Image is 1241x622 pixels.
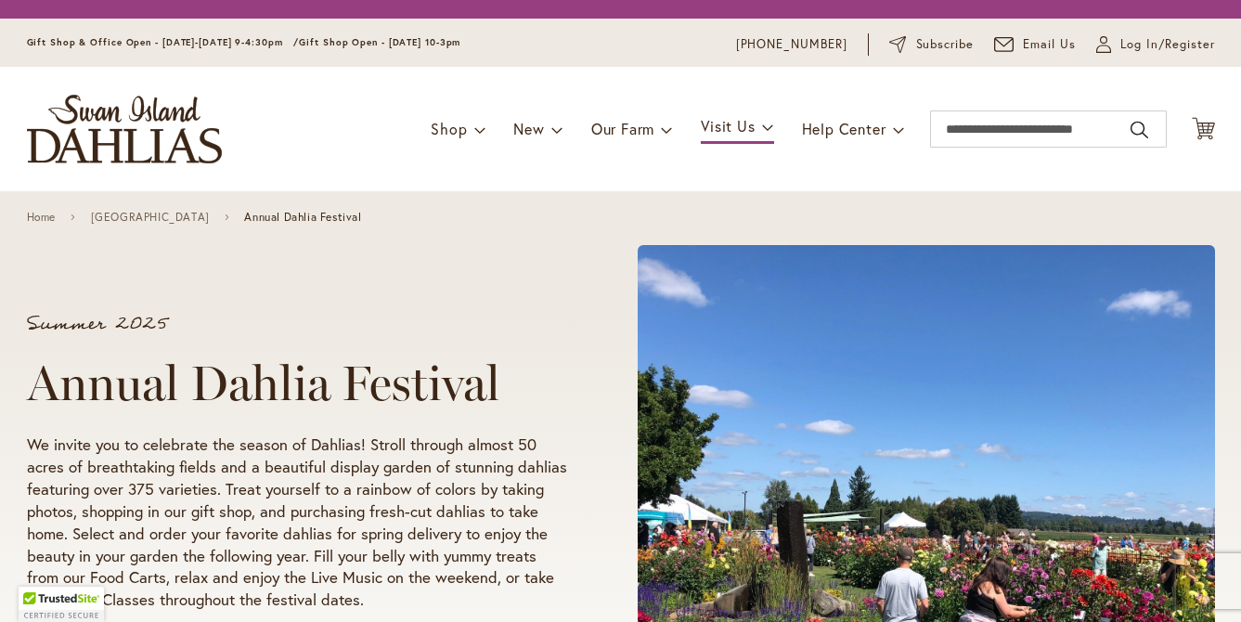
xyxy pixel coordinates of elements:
span: Visit Us [701,116,755,136]
span: New [513,119,544,138]
span: Log In/Register [1120,35,1215,54]
a: [PHONE_NUMBER] [736,35,848,54]
a: store logo [27,95,222,163]
a: Email Us [994,35,1076,54]
p: We invite you to celebrate the season of Dahlias! Stroll through almost 50 acres of breathtaking ... [27,434,567,612]
span: Gift Shop Open - [DATE] 10-3pm [299,36,460,48]
button: Search [1131,115,1147,145]
span: Our Farm [591,119,654,138]
h1: Annual Dahlia Festival [27,356,567,411]
span: Help Center [802,119,886,138]
div: TrustedSite Certified [19,587,104,622]
span: Annual Dahlia Festival [244,211,361,224]
a: Log In/Register [1096,35,1215,54]
a: [GEOGRAPHIC_DATA] [91,211,210,224]
p: Summer 2025 [27,315,567,333]
span: Email Us [1023,35,1076,54]
span: Subscribe [916,35,975,54]
a: Subscribe [889,35,974,54]
span: Gift Shop & Office Open - [DATE]-[DATE] 9-4:30pm / [27,36,300,48]
span: Shop [431,119,467,138]
a: Home [27,211,56,224]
